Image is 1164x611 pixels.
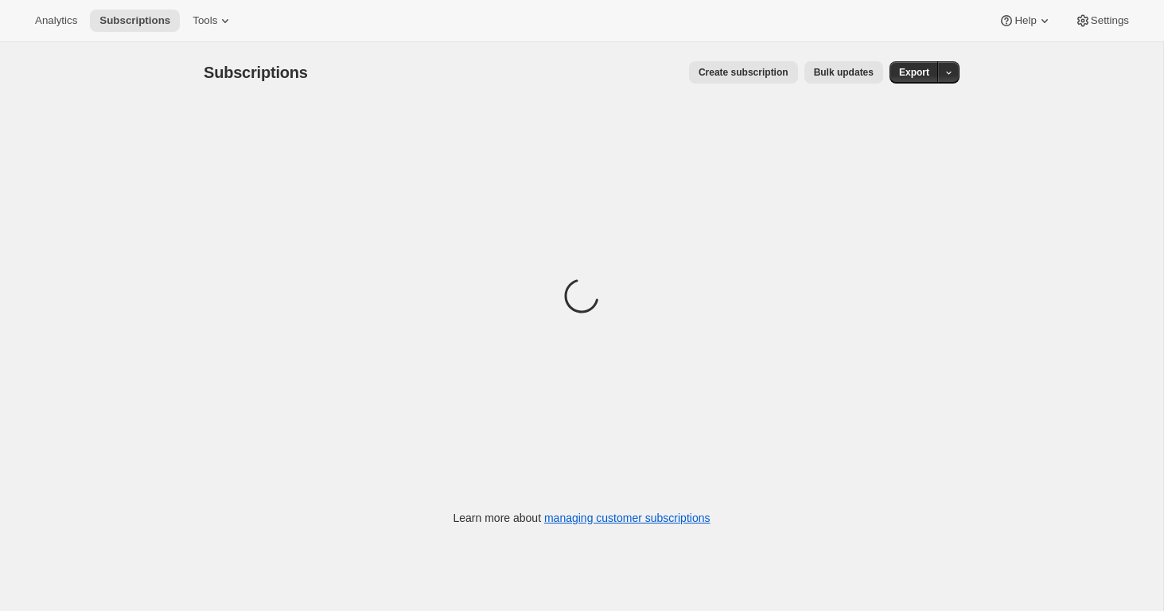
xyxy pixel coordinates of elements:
[90,10,180,32] button: Subscriptions
[35,14,77,27] span: Analytics
[204,64,308,81] span: Subscriptions
[989,10,1061,32] button: Help
[689,61,798,84] button: Create subscription
[25,10,87,32] button: Analytics
[183,10,243,32] button: Tools
[890,61,939,84] button: Export
[899,66,929,79] span: Export
[804,61,883,84] button: Bulk updates
[699,66,788,79] span: Create subscription
[193,14,217,27] span: Tools
[814,66,874,79] span: Bulk updates
[454,510,710,526] p: Learn more about
[99,14,170,27] span: Subscriptions
[1014,14,1036,27] span: Help
[1065,10,1139,32] button: Settings
[544,512,710,524] a: managing customer subscriptions
[1091,14,1129,27] span: Settings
